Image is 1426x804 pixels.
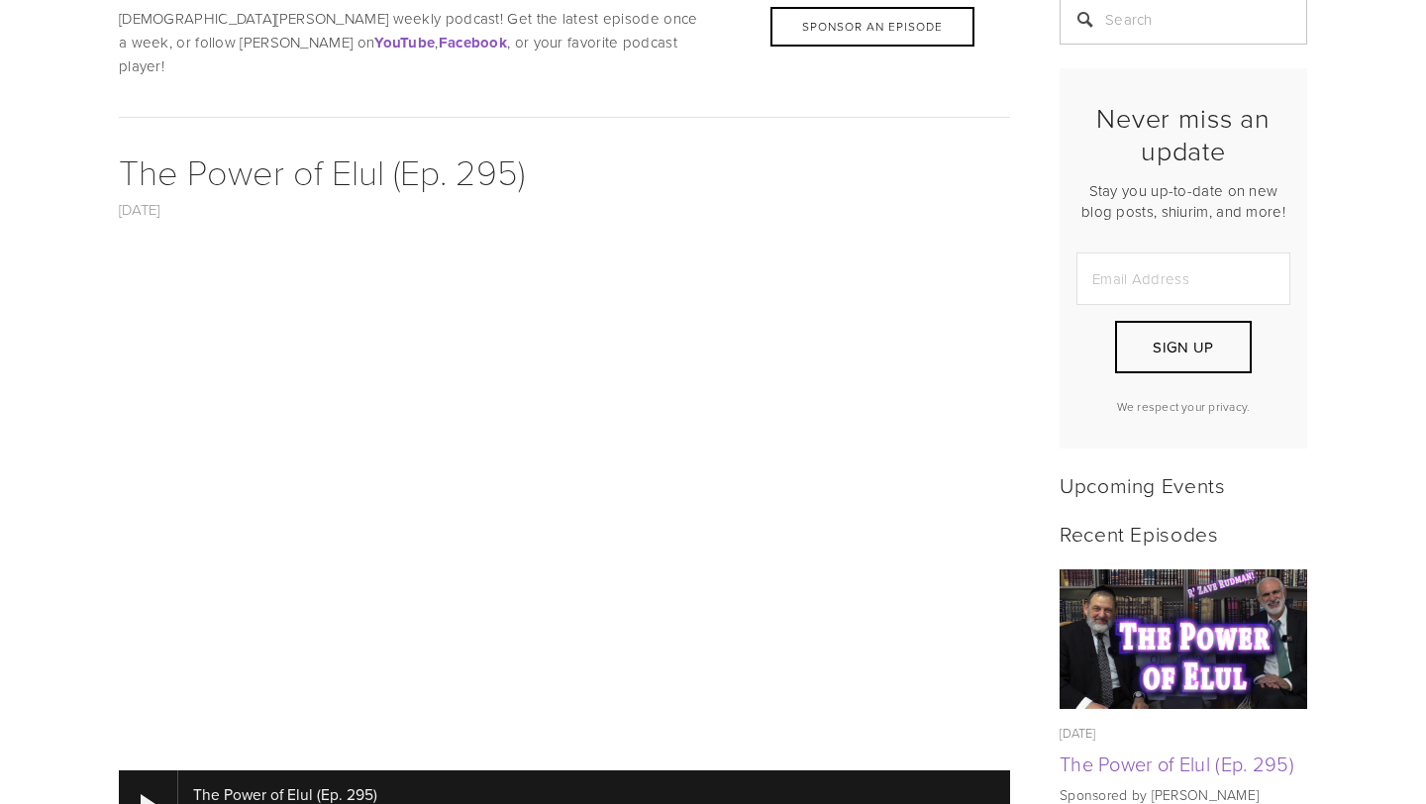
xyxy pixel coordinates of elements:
[1153,337,1213,357] span: Sign Up
[119,246,1010,747] iframe: To enrich screen reader interactions, please activate Accessibility in Grammarly extension settings
[439,32,507,52] a: Facebook
[119,199,160,220] a: [DATE]
[1076,252,1290,305] input: Email Address
[119,147,525,195] a: The Power of Elul (Ep. 295)
[119,7,1010,78] p: [DEMOGRAPHIC_DATA][PERSON_NAME] weekly podcast! Get the latest episode once a week, or follow [PE...
[1060,750,1294,777] a: The Power of Elul (Ep. 295)
[1076,102,1290,166] h2: Never miss an update
[374,32,435,52] a: YouTube
[1076,180,1290,222] p: Stay you up-to-date on new blog posts, shiurim, and more!
[1060,521,1307,546] h2: Recent Episodes
[1060,472,1307,497] h2: Upcoming Events
[1060,569,1307,709] a: The Power of Elul (Ep. 295)
[439,32,507,53] strong: Facebook
[770,7,974,47] div: Sponsor an Episode
[1076,398,1290,415] p: We respect your privacy.
[1115,321,1252,373] button: Sign Up
[1060,569,1308,709] img: The Power of Elul (Ep. 295)
[1060,724,1096,742] time: [DATE]
[374,32,435,53] strong: YouTube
